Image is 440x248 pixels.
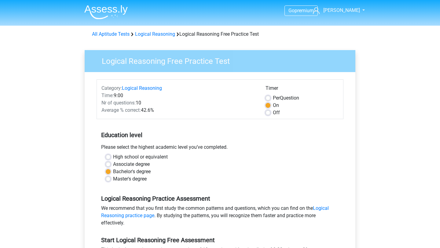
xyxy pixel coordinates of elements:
label: On [273,102,279,109]
label: Master's degree [113,175,147,183]
label: Off [273,109,280,116]
label: High school or equivalent [113,153,168,161]
div: 10 [97,99,261,107]
span: [PERSON_NAME] [323,7,360,13]
span: Per [273,95,280,101]
span: Average % correct: [101,107,141,113]
h3: Logical Reasoning Free Practice Test [94,54,351,66]
div: Please select the highest academic level you’ve completed. [97,144,343,153]
label: Question [273,94,299,102]
span: Time: [101,93,114,98]
span: premium [295,8,314,13]
h5: Logical Reasoning Practice Assessment [101,195,339,202]
a: Logical Reasoning [122,85,162,91]
span: Go [288,8,295,13]
label: Bachelor's degree [113,168,151,175]
div: 42.6% [97,107,261,114]
a: All Aptitude Tests [92,31,130,37]
span: Nr of questions: [101,100,136,106]
div: Timer [266,85,339,94]
a: [PERSON_NAME] [310,7,361,14]
img: Assessly [84,5,128,19]
span: Category: [101,85,122,91]
a: Logical Reasoning [135,31,175,37]
div: We recommend that you first study the common patterns and questions, which you can find on the . ... [97,205,343,229]
div: Logical Reasoning Free Practice Test [90,31,350,38]
a: Gopremium [285,6,317,15]
label: Associate degree [113,161,150,168]
div: 9:00 [97,92,261,99]
h5: Education level [101,129,339,141]
h5: Start Logical Reasoning Free Assessment [101,236,339,244]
